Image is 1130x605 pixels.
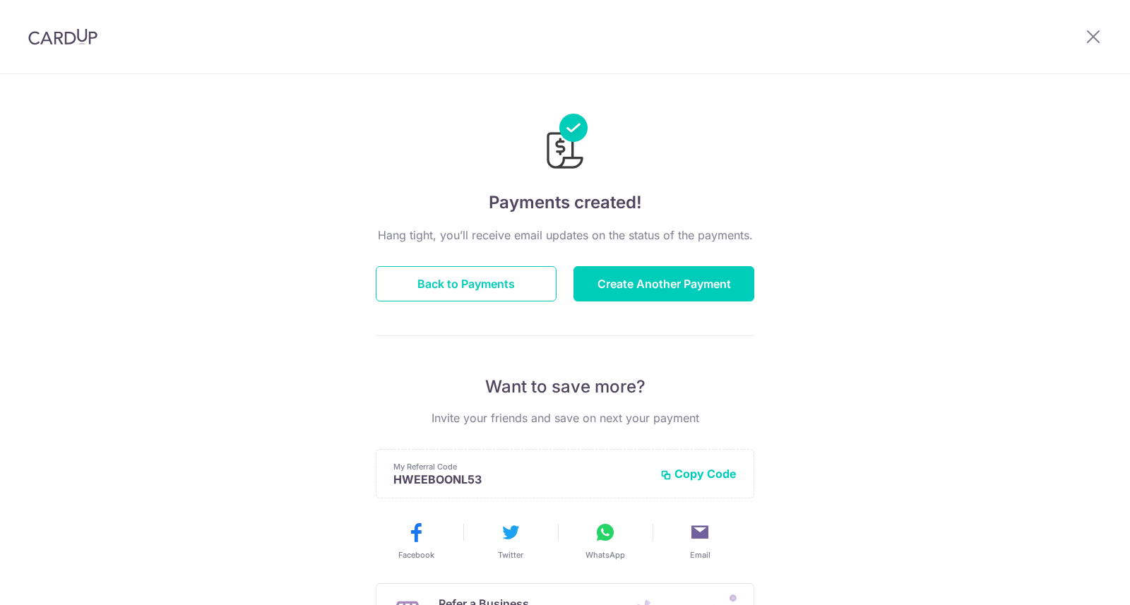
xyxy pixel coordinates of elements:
button: Twitter [469,521,552,561]
span: WhatsApp [585,549,625,561]
button: Email [658,521,742,561]
p: HWEEBOONL53 [393,472,649,486]
p: Want to save more? [376,376,754,398]
span: Twitter [498,549,523,561]
h4: Payments created! [376,190,754,215]
p: Invite your friends and save on next your payment [376,409,754,426]
button: Copy Code [660,467,737,481]
button: Facebook [374,521,458,561]
p: My Referral Code [393,461,649,472]
button: Back to Payments [376,266,557,301]
span: Facebook [398,549,434,561]
button: Create Another Payment [573,266,754,301]
span: Email [690,549,710,561]
p: Hang tight, you’ll receive email updates on the status of the payments. [376,227,754,244]
img: Payments [542,114,588,173]
iframe: Opens a widget where you can find more information [1040,563,1116,598]
img: CardUp [28,28,97,45]
button: WhatsApp [564,521,647,561]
